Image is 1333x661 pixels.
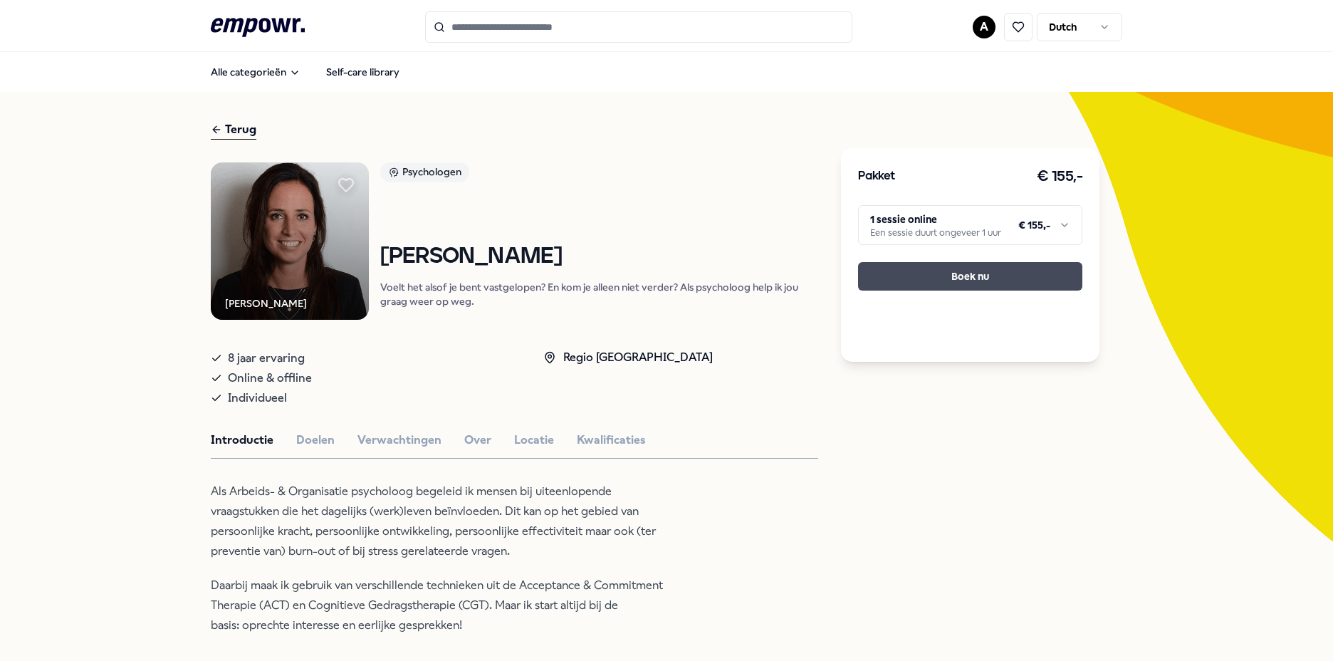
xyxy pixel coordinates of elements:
[1037,165,1083,188] h3: € 155,-
[514,431,554,449] button: Locatie
[211,482,674,561] p: Als Arbeids- & Organisatie psycholoog begeleid ik mensen bij uiteenlopende vraagstukken die het d...
[425,11,852,43] input: Search for products, categories or subcategories
[199,58,312,86] button: Alle categorieën
[858,167,895,186] h3: Pakket
[973,16,995,38] button: A
[577,431,646,449] button: Kwalificaties
[211,120,256,140] div: Terug
[228,348,305,368] span: 8 jaar ervaring
[211,576,674,635] p: Daarbij maak ik gebruik van verschillende technieken uit de Acceptance & Commitment Therapie (ACT...
[380,162,819,187] a: Psychologen
[464,431,491,449] button: Over
[228,388,287,408] span: Individueel
[357,431,441,449] button: Verwachtingen
[380,244,819,269] h1: [PERSON_NAME]
[858,262,1082,291] button: Boek nu
[228,368,312,388] span: Online & offline
[199,58,411,86] nav: Main
[380,162,469,182] div: Psychologen
[380,280,819,308] p: Voelt het alsof je bent vastgelopen? En kom je alleen niet verder? Als psycholoog help ik jou gra...
[296,431,335,449] button: Doelen
[211,431,273,449] button: Introductie
[225,296,307,311] div: [PERSON_NAME]
[211,162,369,321] img: Product Image
[543,348,713,367] div: Regio [GEOGRAPHIC_DATA]
[315,58,411,86] a: Self-care library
